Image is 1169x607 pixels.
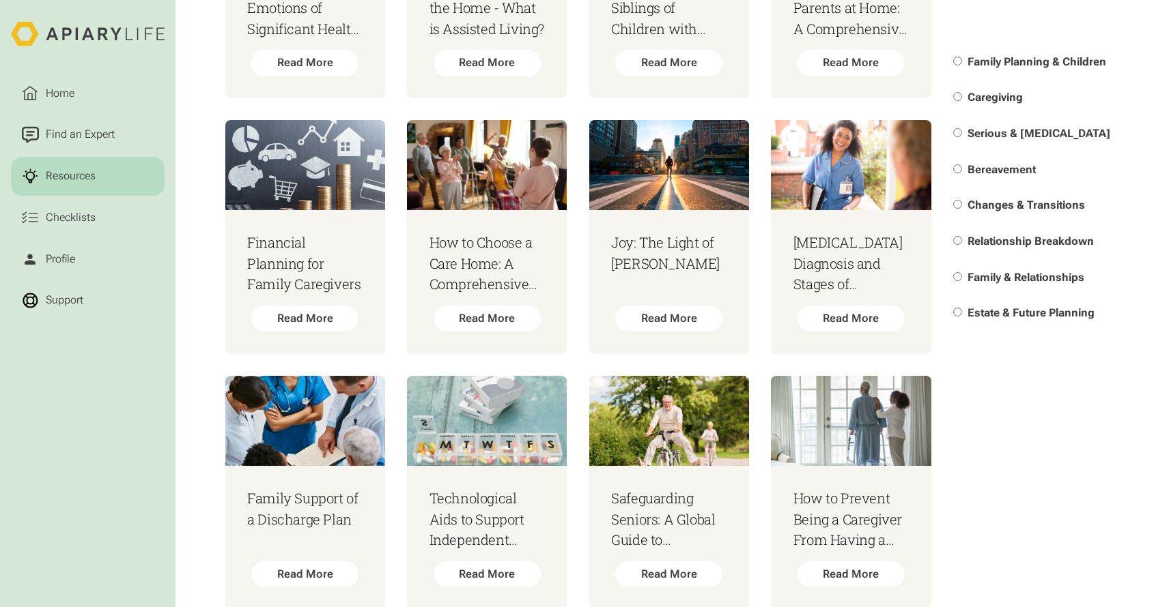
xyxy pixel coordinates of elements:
span: Caregiving [968,91,1023,104]
span: Changes & Transitions [968,199,1085,212]
input: Relationship Breakdown [953,236,962,245]
div: Read More [251,50,358,76]
div: Support [43,292,86,308]
h3: [MEDICAL_DATA] Diagnosis and Stages of Necessary Care [793,232,909,294]
input: Changes & Transitions [953,201,962,209]
div: Find an Expert [43,126,117,143]
div: Read More [615,561,722,587]
a: Support [11,281,164,320]
span: Serious & [MEDICAL_DATA] [968,127,1110,140]
div: Resources [43,168,98,184]
h3: Joy: The Light of [PERSON_NAME] [611,232,727,273]
div: Read More [434,306,541,331]
div: Read More [798,561,905,587]
input: Bereavement [953,164,962,173]
div: Read More [615,50,722,76]
div: Read More [434,561,541,587]
input: Caregiving [953,93,962,102]
span: Relationship Breakdown [968,235,1094,248]
a: Checklists [11,198,164,237]
h3: How to Prevent Being a Caregiver From Having a Negative Effect on Your Health [793,488,909,550]
div: Read More [434,50,541,76]
div: Checklists [43,209,98,226]
a: Joy: The Light of [PERSON_NAME]Read More [589,120,749,353]
a: Profile [11,239,164,278]
div: Read More [251,306,358,331]
a: Home [11,74,164,113]
div: Read More [798,306,905,331]
div: Profile [43,251,78,267]
a: [MEDICAL_DATA] Diagnosis and Stages of Necessary CareRead More [771,120,931,353]
a: Find an Expert [11,115,164,154]
h3: Financial Planning for Family Caregivers [247,232,363,294]
input: Serious & [MEDICAL_DATA] [953,128,962,137]
a: How to Choose a Care Home: A Comprehensive GuideRead More [407,120,567,353]
h3: Technological Aids to Support Independent Living [429,488,545,550]
h3: Safeguarding Seniors: A Global Guide to Protecting Elderly Loved Ones from Abuse and Exploitation [611,488,727,550]
div: Home [43,85,77,102]
h3: Family Support of a Discharge Plan [247,488,363,529]
a: Financial Planning for Family CaregiversRead More [225,120,385,353]
span: Family & Relationships [968,271,1084,284]
input: Family & Relationships [953,272,962,281]
span: Family Planning & Children [968,55,1106,68]
div: Read More [615,306,722,331]
span: Bereavement [968,163,1036,176]
input: Estate & Future Planning [953,308,962,317]
span: Estate & Future Planning [968,307,1095,320]
input: Family Planning & Children [953,57,962,65]
h3: How to Choose a Care Home: A Comprehensive Guide [429,232,545,294]
div: Read More [251,561,358,587]
div: Read More [798,50,905,76]
a: Resources [11,157,164,196]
